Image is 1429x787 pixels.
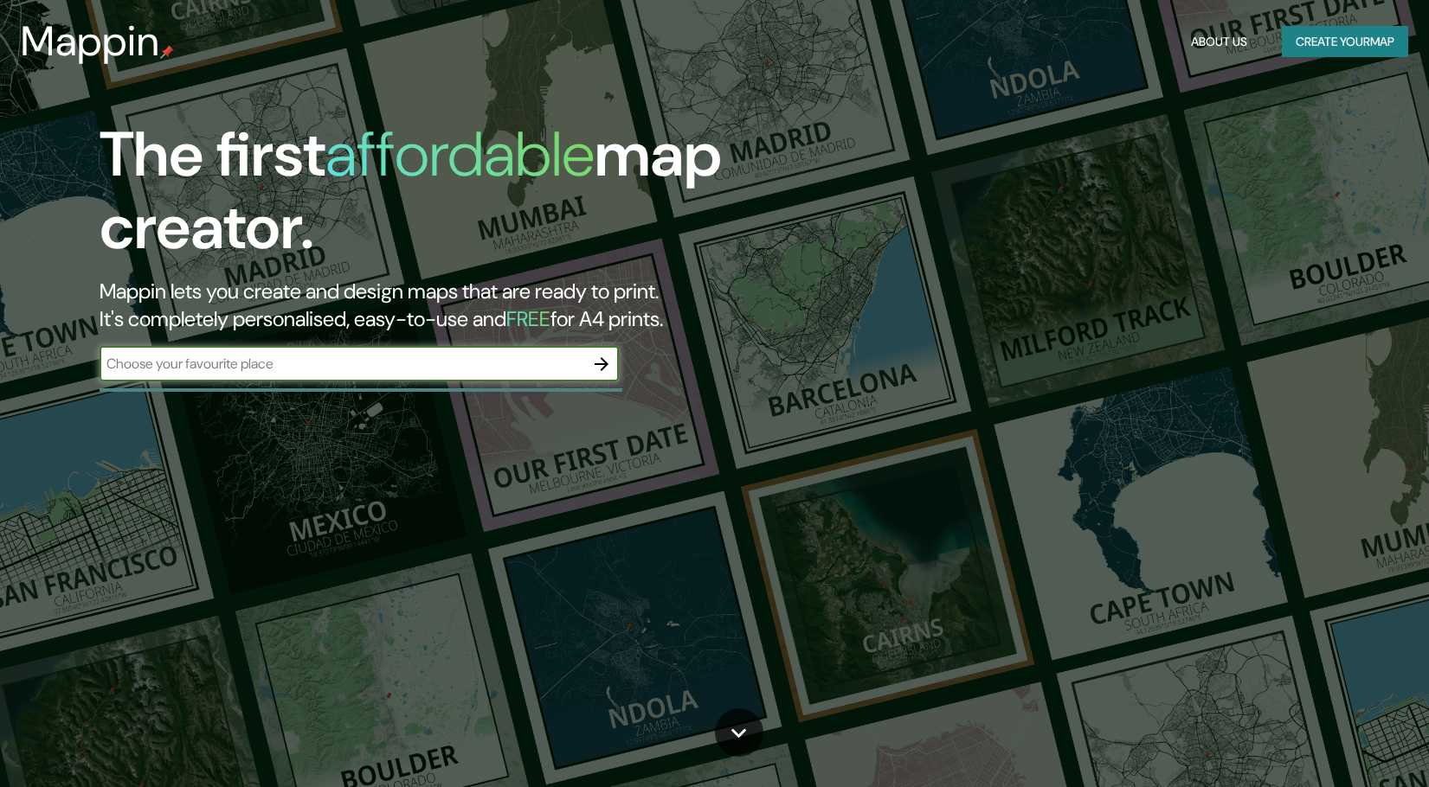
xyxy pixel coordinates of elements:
button: About Us [1184,26,1254,58]
h1: affordable [325,114,595,195]
input: Choose your favourite place [100,354,584,374]
img: mappin-pin [160,45,174,59]
h3: Mappin [21,17,160,66]
h5: FREE [506,305,550,332]
button: Create yourmap [1282,26,1408,58]
h2: Mappin lets you create and design maps that are ready to print. It's completely personalised, eas... [100,278,814,333]
h1: The first map creator. [100,118,814,278]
